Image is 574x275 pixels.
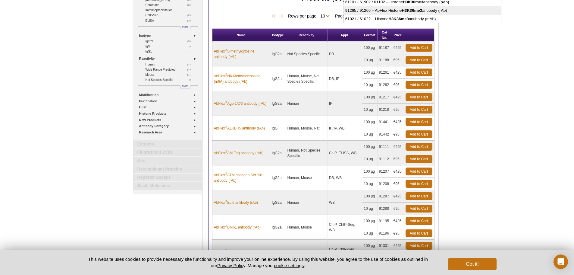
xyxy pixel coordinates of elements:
[225,101,227,104] sup: ®
[362,153,377,165] td: 10 µg
[378,79,392,91] td: 91262
[225,172,227,175] sup: ®
[214,172,269,183] a: AbFlex®ATM phospho Ser1981 antibody (rAb)
[286,165,328,190] td: Human, Mouse
[406,229,432,237] a: Add to Cart
[214,200,258,205] a: AbFlex®Bcl6 antibody (rAb)
[378,91,392,104] td: 91217
[270,29,286,42] th: Isotype
[328,66,362,91] td: DB, IP
[270,116,286,141] td: IgG
[139,123,199,129] a: Antibody Category
[133,149,202,156] a: Fluorescent Dyes
[146,62,195,67] a: (73)Human
[378,66,392,79] td: 91261
[406,56,432,64] a: Add to Cart
[214,101,267,106] a: AbFlex®Ago 1/2/3 antibody (rAb)
[392,141,404,153] td: €425
[406,168,432,175] a: Add to Cart
[270,215,286,240] td: IgG2a
[328,215,362,240] td: ChIP, ChIP-Seq, WB
[225,125,227,129] sup: ®
[406,106,432,114] a: Add to Cart
[392,178,404,190] td: €95
[378,141,392,153] td: 91111
[378,104,392,116] td: 91218
[378,203,392,215] td: 91288
[328,91,362,116] td: IP
[146,44,195,49] a: (9)IgG
[286,190,328,215] td: Human
[392,153,404,165] td: €95
[187,18,195,23] span: (20)
[225,150,227,153] sup: ®
[378,128,392,141] td: 91442
[392,104,404,116] td: €95
[362,178,377,190] td: 10 µg
[378,54,392,66] td: 91188
[402,8,422,13] strong: H3K36me3
[362,203,377,215] td: 10 µg
[344,15,501,23] li: 61021 / 61022 – Histone antibody (mAb)
[362,240,377,252] td: 100 µg
[362,128,377,141] td: 10 µg
[406,69,432,76] a: Add to Cart
[328,29,362,42] th: Appl.
[139,117,199,123] a: New Products
[139,33,199,39] a: Isotype
[406,217,432,225] a: Add to Cart
[378,215,392,227] td: 91195
[225,73,227,76] sup: ®
[406,118,432,126] a: Add to Cart
[180,85,190,88] a: More
[286,42,328,66] td: Not Species Specific
[133,182,202,190] a: Small Molecules
[392,128,404,141] td: €95
[225,249,227,252] sup: ®
[286,91,328,116] td: Human
[554,254,568,269] div: Open Intercom Messenger
[388,17,409,21] strong: H3K36me3
[214,73,269,84] a: AbFlex®N6-Methyladenosine (m6A) antibody (rAb)
[217,263,245,268] a: Privacy Policy
[146,13,195,18] a: (25)ChIP-Seq
[392,42,404,54] td: €425
[225,48,227,52] sup: ®
[332,13,361,19] span: Page of
[362,29,377,42] th: Format
[344,6,501,15] li: 91265 / 91266 – AbFlex Histone antibody (rAb)
[328,116,362,141] td: IF, IP, WB
[225,224,227,228] sup: ®
[270,13,279,19] span: First Page
[362,227,377,240] td: 10 µg
[187,2,195,8] span: (26)
[362,165,377,178] td: 100 µg
[328,190,362,215] td: WB
[187,72,195,77] span: (11)
[286,66,328,91] td: Human, Mouse, Not Species Specific
[139,110,199,117] a: Histone Products
[378,178,392,190] td: 91208
[189,77,195,82] span: (8)
[392,91,404,104] td: €425
[406,192,432,200] a: Add to Cart
[406,242,432,250] a: Add to Cart
[214,49,269,59] a: AbFlex®5-methylcytosine antibody (rAb)
[225,200,227,203] sup: ®
[392,165,404,178] td: €425
[270,141,286,165] td: IgG2a
[362,66,377,79] td: 100 µg
[392,203,404,215] td: €95
[328,240,362,264] td: ChIP, ChIP-Seq, CUT&RUN
[362,116,377,128] td: 100 µg
[392,240,404,252] td: €425
[180,26,190,29] a: More
[392,190,404,203] td: €425
[328,42,362,66] td: DB
[328,165,362,190] td: DB, WB
[406,155,432,163] a: Add to Cart
[286,116,328,141] td: Human, Mouse, Rat
[182,24,189,29] span: More
[328,141,362,165] td: ChIP, ELISA, WB
[187,13,195,18] span: (25)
